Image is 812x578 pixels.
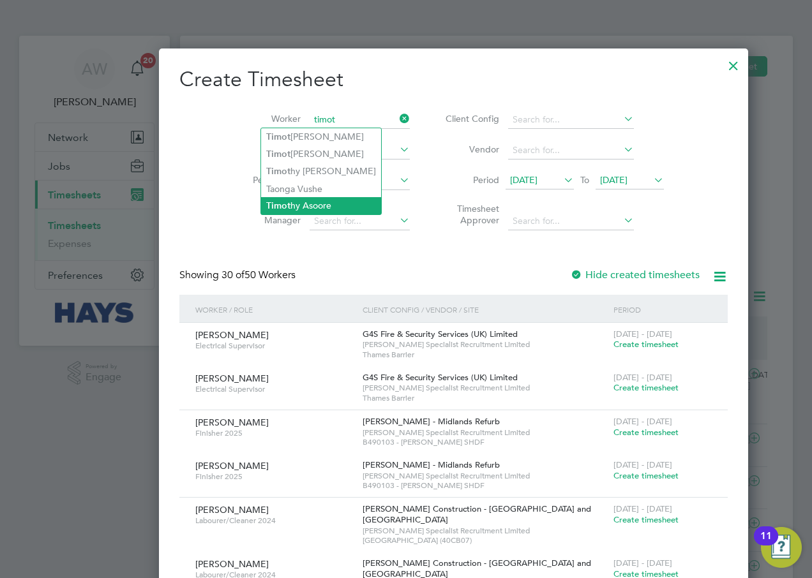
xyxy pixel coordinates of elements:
[261,145,381,163] li: [PERSON_NAME]
[359,295,610,324] div: Client Config / Vendor / Site
[613,339,679,350] span: Create timesheet
[363,372,518,383] span: G4S Fire & Security Services (UK) Limited
[179,269,298,282] div: Showing
[195,504,269,515] span: [PERSON_NAME]
[261,163,381,180] li: hy [PERSON_NAME]
[576,172,593,188] span: To
[570,269,700,281] label: Hide created timesheets
[760,536,772,552] div: 11
[363,416,500,427] span: [PERSON_NAME] - Midlands Refurb
[508,142,634,159] input: Search for...
[508,212,634,230] input: Search for...
[195,341,353,351] span: Electrical Supervisor
[363,535,607,545] span: [GEOGRAPHIC_DATA] (40CB07)
[266,200,290,211] b: Timot
[195,329,269,341] span: [PERSON_NAME]
[363,350,607,360] span: Thames Barrier
[195,417,269,428] span: [PERSON_NAME]
[363,459,500,470] span: [PERSON_NAME] - Midlands Refurb
[363,393,607,403] span: Thames Barrier
[613,382,679,393] span: Create timesheet
[195,373,269,384] span: [PERSON_NAME]
[310,111,410,129] input: Search for...
[363,503,591,525] span: [PERSON_NAME] Construction - [GEOGRAPHIC_DATA] and [GEOGRAPHIC_DATA]
[195,384,353,394] span: Electrical Supervisor
[310,212,410,230] input: Search for...
[261,181,381,197] li: Taonga Vushe
[222,269,296,281] span: 50 Workers
[179,66,728,93] h2: Create Timesheet
[243,113,301,124] label: Worker
[195,471,353,482] span: Finisher 2025
[613,514,679,525] span: Create timesheet
[363,480,607,491] span: B490103 - [PERSON_NAME] SHDF
[613,503,672,514] span: [DATE] - [DATE]
[363,526,607,536] span: [PERSON_NAME] Specialist Recruitment Limited
[195,558,269,570] span: [PERSON_NAME]
[508,111,634,129] input: Search for...
[243,203,301,226] label: Hiring Manager
[195,428,353,438] span: Finisher 2025
[442,113,499,124] label: Client Config
[363,329,518,339] span: G4S Fire & Security Services (UK) Limited
[442,203,499,226] label: Timesheet Approver
[266,131,290,142] b: Timot
[266,166,290,177] b: Timot
[195,515,353,526] span: Labourer/Cleaner 2024
[442,144,499,155] label: Vendor
[243,174,301,186] label: Period Type
[442,174,499,186] label: Period
[363,471,607,481] span: [PERSON_NAME] Specialist Recruitment Limited
[222,269,244,281] span: 30 of
[613,329,672,339] span: [DATE] - [DATE]
[243,144,301,155] label: Site
[600,174,628,186] span: [DATE]
[363,427,607,438] span: [PERSON_NAME] Specialist Recruitment Limited
[261,128,381,145] li: [PERSON_NAME]
[613,470,679,481] span: Create timesheet
[613,372,672,383] span: [DATE] - [DATE]
[613,427,679,438] span: Create timesheet
[510,174,538,186] span: [DATE]
[363,383,607,393] span: [PERSON_NAME] Specialist Recruitment Limited
[363,437,607,447] span: B490103 - [PERSON_NAME] SHDF
[610,295,715,324] div: Period
[195,460,269,471] span: [PERSON_NAME]
[192,295,359,324] div: Worker / Role
[613,459,672,470] span: [DATE] - [DATE]
[613,416,672,427] span: [DATE] - [DATE]
[613,558,672,568] span: [DATE] - [DATE]
[261,197,381,214] li: hy Asoore
[266,149,290,159] b: Timot
[761,527,802,568] button: Open Resource Center, 11 new notifications
[363,339,607,350] span: [PERSON_NAME] Specialist Recruitment Limited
